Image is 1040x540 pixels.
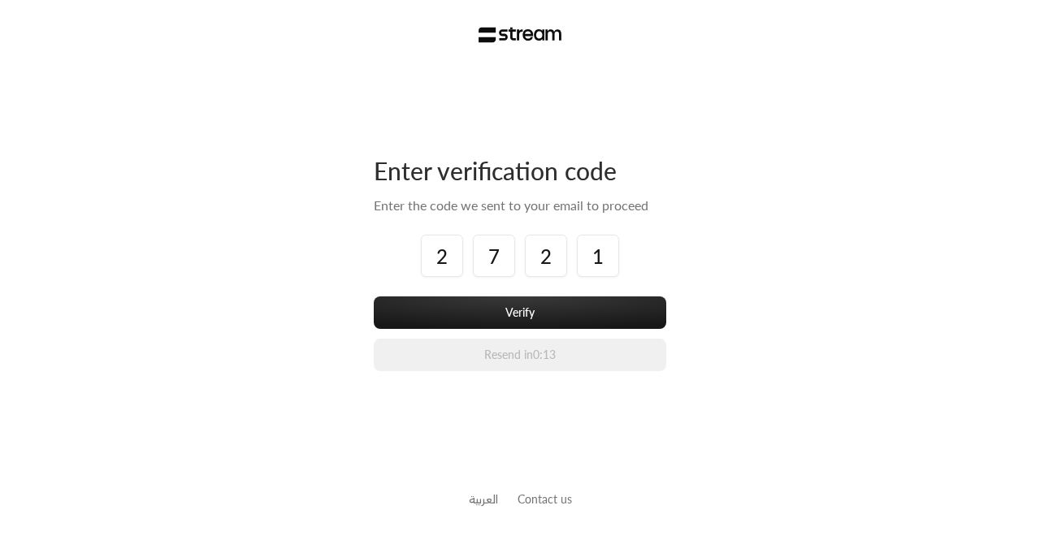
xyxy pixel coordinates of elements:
[479,27,562,43] img: Stream Logo
[374,296,666,329] button: Verify
[374,196,666,215] div: Enter the code we sent to your email to proceed
[518,490,572,508] button: Contact us
[374,155,666,186] div: Enter verification code
[518,492,572,506] a: Contact us
[469,484,498,514] a: العربية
